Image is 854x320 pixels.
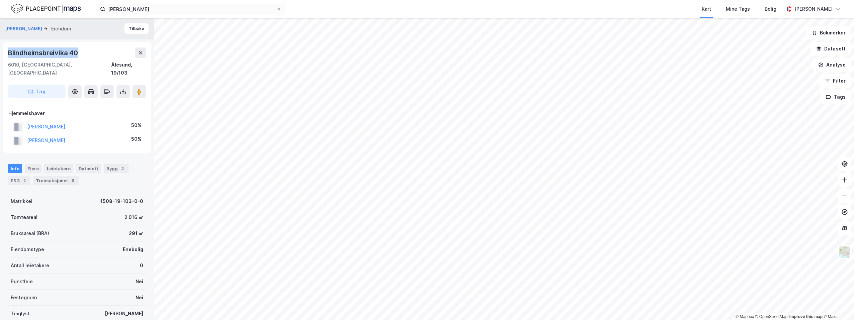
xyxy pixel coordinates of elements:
[810,42,851,56] button: Datasett
[11,294,37,302] div: Festegrunn
[8,47,79,58] div: Blindheimsbreivika 40
[100,197,143,205] div: 1508-19-103-0-0
[11,278,33,286] div: Punktleie
[11,3,81,15] img: logo.f888ab2527a4732fd821a326f86c7f29.svg
[76,164,101,173] div: Datasett
[8,164,22,173] div: Info
[140,261,143,270] div: 0
[131,135,142,143] div: 50%
[838,246,851,258] img: Z
[136,294,143,302] div: Nei
[44,164,73,173] div: Leietakere
[51,25,71,33] div: Eiendom
[70,177,76,184] div: 6
[11,197,32,205] div: Matrikkel
[104,164,129,173] div: Bygg
[11,261,49,270] div: Antall leietakere
[105,310,143,318] div: [PERSON_NAME]
[726,5,750,13] div: Mine Tags
[136,278,143,286] div: Nei
[11,213,37,221] div: Tomteareal
[821,288,854,320] div: Kontrollprogram for chat
[8,109,146,117] div: Hjemmelshaver
[702,5,711,13] div: Kart
[33,176,79,185] div: Transaksjoner
[806,26,851,39] button: Bokmerker
[124,213,143,221] div: 2 016 ㎡
[821,288,854,320] iframe: Chat Widget
[111,61,146,77] div: Ålesund, 19/103
[8,176,30,185] div: ESG
[21,177,28,184] div: 2
[124,23,149,34] button: Tilbake
[765,5,776,13] div: Bolig
[119,165,126,172] div: 2
[11,245,44,253] div: Eiendomstype
[755,314,788,319] a: OpenStreetMap
[8,61,111,77] div: 6010, [GEOGRAPHIC_DATA], [GEOGRAPHIC_DATA]
[11,310,30,318] div: Tinglyst
[105,4,276,14] input: Søk på adresse, matrikkel, gårdeiere, leietakere eller personer
[789,314,823,319] a: Improve this map
[5,25,44,32] button: [PERSON_NAME]
[820,90,851,104] button: Tags
[819,74,851,88] button: Filter
[8,85,66,98] button: Tag
[129,229,143,237] div: 291 ㎡
[736,314,754,319] a: Mapbox
[11,229,49,237] div: Bruksareal (BRA)
[131,121,142,129] div: 50%
[25,164,41,173] div: Eiere
[123,245,143,253] div: Enebolig
[794,5,833,13] div: [PERSON_NAME]
[813,58,851,72] button: Analyse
